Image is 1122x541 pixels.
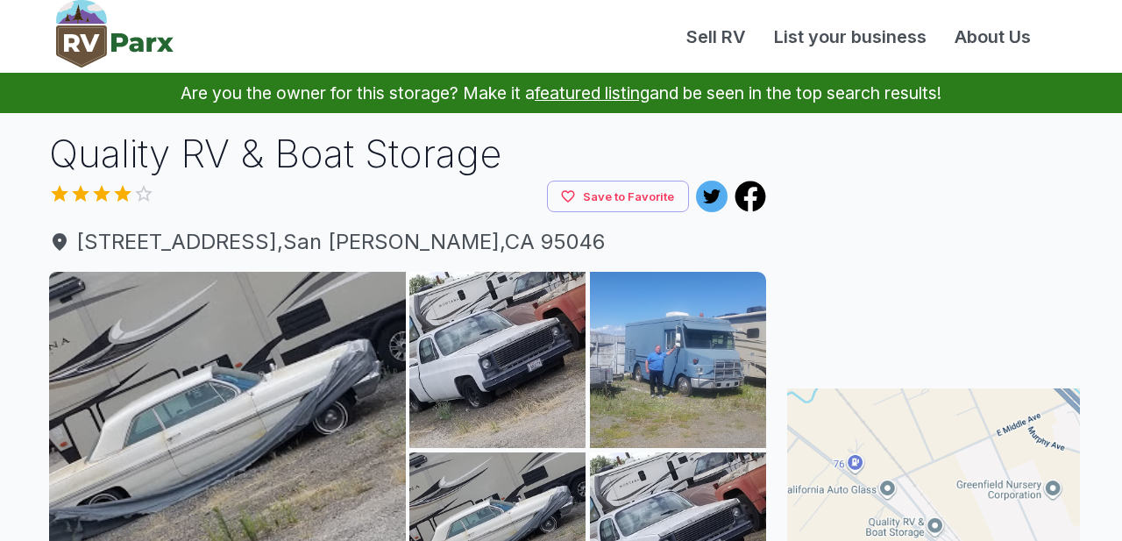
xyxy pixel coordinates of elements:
[49,226,766,258] a: [STREET_ADDRESS],San [PERSON_NAME],CA 95046
[49,226,766,258] span: [STREET_ADDRESS] , San [PERSON_NAME] , CA 95046
[787,127,1080,346] iframe: Advertisement
[535,82,650,103] a: featured listing
[409,272,586,448] img: AJQcZqLz0VGz2uAQnnVQT9UdOS5OfiXPGpEurOzgdSgDs2pcWVpuBNlOfvQzIrv4tYyqS6Pihtjbp3lOVKnCkekokwU39hrjl...
[941,24,1045,50] a: About Us
[760,24,941,50] a: List your business
[672,24,760,50] a: Sell RV
[21,73,1101,113] p: Are you the owner for this storage? Make it a and be seen in the top search results!
[590,272,766,448] img: AJQcZqKdfSnj65UVdB15-FUt79YOjKWcc7inojtlvK05WV4YYDZ4jK9PIGCXFbatZBp8h48qIhkRPl37Ze1lo9s7D3k_4DRjZ...
[547,181,689,213] button: Save to Favorite
[49,127,766,181] h1: Quality RV & Boat Storage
